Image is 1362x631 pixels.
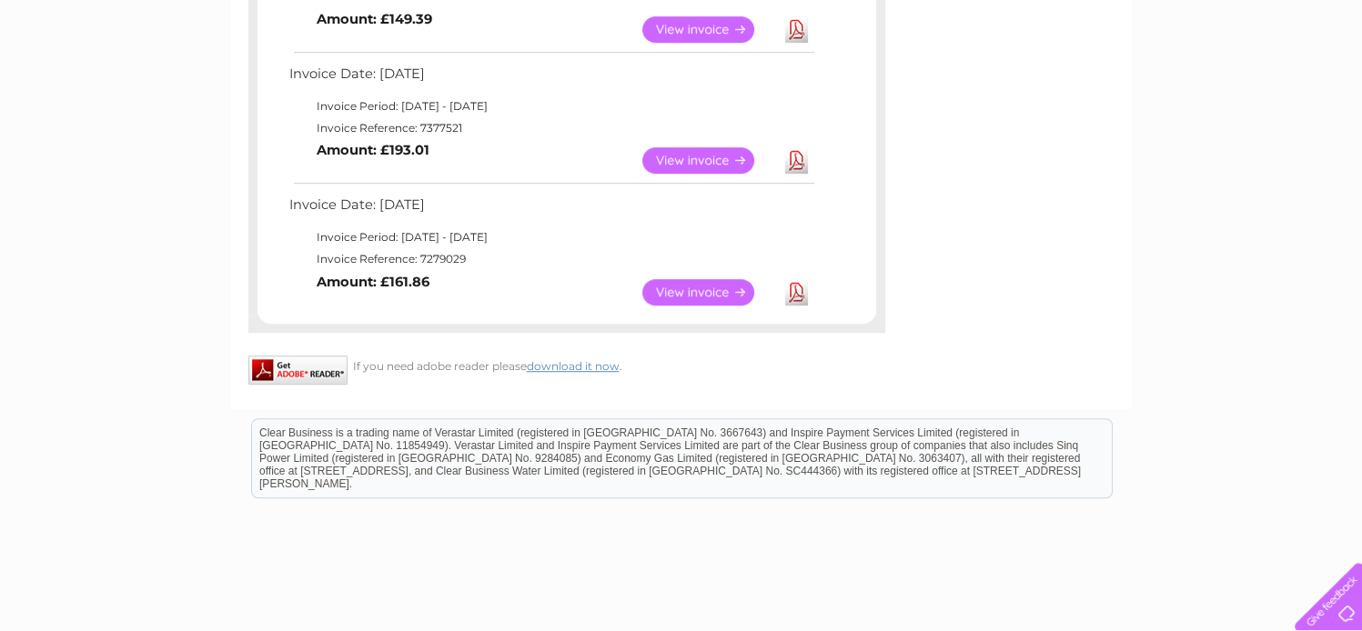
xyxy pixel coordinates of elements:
[1087,77,1127,91] a: Energy
[527,359,620,373] a: download it now
[642,16,776,43] a: View
[285,117,817,139] td: Invoice Reference: 7377521
[1241,77,1286,91] a: Contact
[317,11,432,27] b: Amount: £149.39
[285,62,817,95] td: Invoice Date: [DATE]
[285,248,817,270] td: Invoice Reference: 7279029
[1302,77,1345,91] a: Log out
[785,279,808,305] a: Download
[1138,77,1193,91] a: Telecoms
[285,226,817,248] td: Invoice Period: [DATE] - [DATE]
[248,356,885,373] div: If you need adobe reader please .
[47,47,140,103] img: logo.png
[252,10,1112,88] div: Clear Business is a trading name of Verastar Limited (registered in [GEOGRAPHIC_DATA] No. 3667643...
[1019,9,1145,32] a: 0333 014 3131
[642,279,776,305] a: View
[285,193,817,226] td: Invoice Date: [DATE]
[317,142,429,158] b: Amount: £193.01
[642,147,776,174] a: View
[317,274,429,290] b: Amount: £161.86
[785,147,808,174] a: Download
[285,95,817,117] td: Invoice Period: [DATE] - [DATE]
[1042,77,1076,91] a: Water
[1204,77,1230,91] a: Blog
[785,16,808,43] a: Download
